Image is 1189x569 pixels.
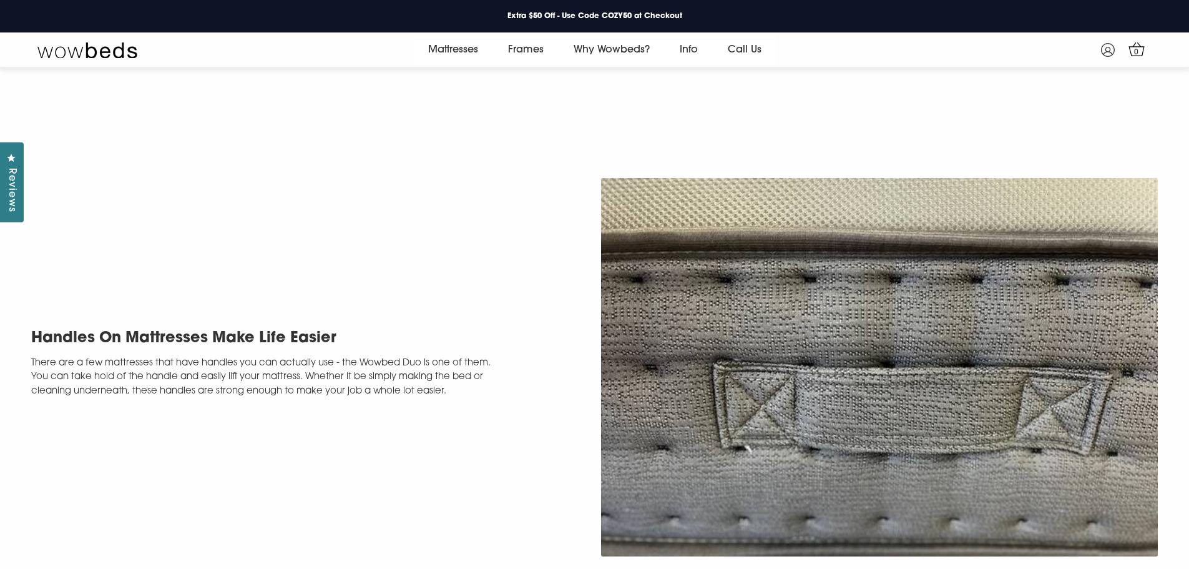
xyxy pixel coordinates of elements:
span: Reviews [3,168,19,212]
a: Info [665,32,713,67]
a: Why Wowbeds? [559,32,665,67]
p: There are a few mattresses that have handles you can actually use - the Wowbed Duo is one of them... [31,357,501,399]
h2: Handles On Mattresses Make Life Easier [31,326,501,352]
a: Frames [493,32,559,67]
a: Mattresses [413,32,493,67]
a: Call Us [713,32,776,67]
a: 0 [1125,38,1147,60]
a: Extra $50 Off - Use Code COZY50 at Checkout [497,8,692,24]
span: 0 [1130,46,1143,59]
img: Wow Beds Logo [37,41,137,59]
